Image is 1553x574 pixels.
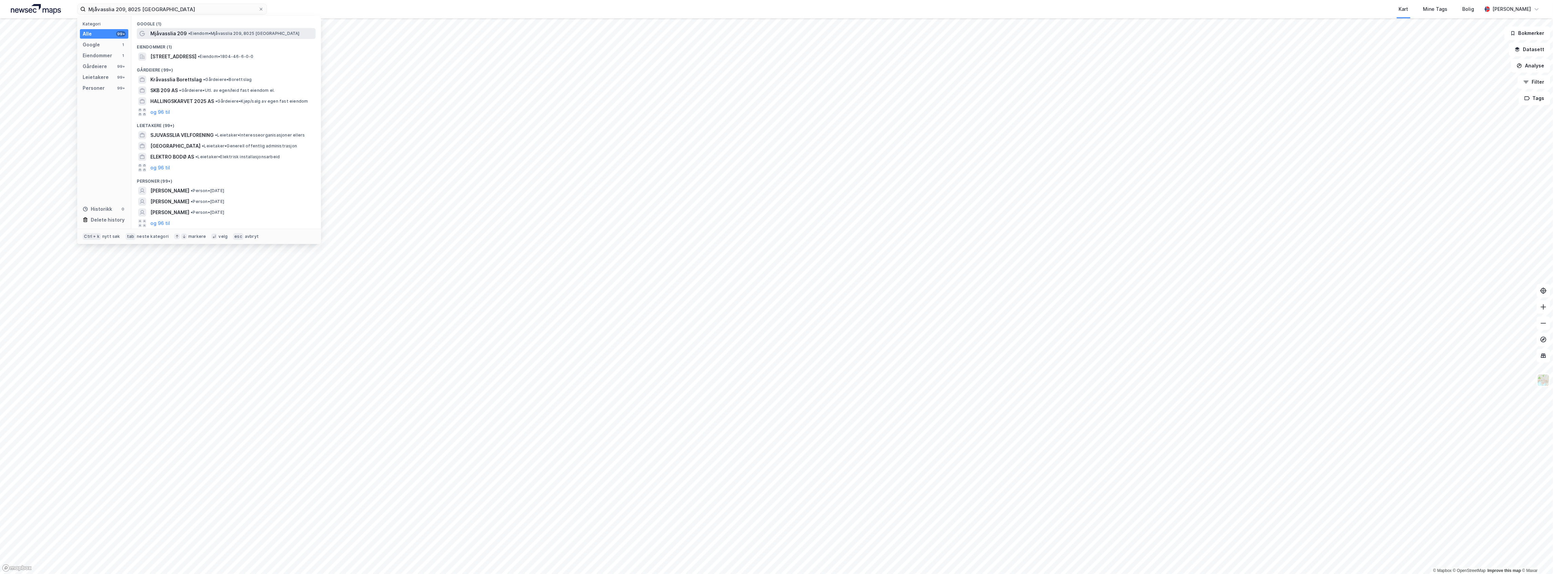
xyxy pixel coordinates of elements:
span: [PERSON_NAME] [150,198,189,206]
div: 99+ [116,31,126,37]
div: Google (1) [131,16,321,28]
span: • [195,154,197,159]
span: • [215,99,217,104]
div: Kart [1399,5,1408,13]
span: Leietaker • Elektrisk installasjonsarbeid [195,154,280,160]
span: Mjåvasslia 209 [150,29,187,38]
div: tab [126,233,136,240]
span: • [191,188,193,193]
img: Z [1537,374,1550,387]
button: og 96 til [150,219,170,227]
div: esc [233,233,243,240]
span: • [179,88,181,93]
span: [STREET_ADDRESS] [150,53,196,61]
div: Eiendommer (1) [131,39,321,51]
span: Gårdeiere • Utl. av egen/leid fast eiendom el. [179,88,275,93]
span: Kråvasslia Borettslag [150,76,202,84]
div: nytt søk [102,234,120,239]
span: • [191,199,193,204]
span: Leietaker • Interesseorganisasjoner ellers [215,132,305,138]
span: Gårdeiere • Borettslag [203,77,252,82]
a: OpenStreetMap [1453,568,1486,573]
span: SJUVASSLIA VELFORENING [150,131,214,139]
div: Personer [83,84,105,92]
span: • [203,77,205,82]
span: Eiendom • 1804-46-6-0-0 [198,54,253,59]
iframe: Chat Widget [1519,541,1553,574]
span: [PERSON_NAME] [150,187,189,195]
div: Google [83,41,100,49]
span: • [188,31,190,36]
button: Bokmerker [1505,26,1550,40]
span: Eiendom • Mjåvasslia 209, 8025 [GEOGRAPHIC_DATA] [188,31,299,36]
button: Tags [1519,91,1550,105]
img: logo.a4113a55bc3d86da70a041830d287a7e.svg [11,4,61,14]
div: Mine Tags [1423,5,1448,13]
button: og 96 til [150,164,170,172]
span: Gårdeiere • Kjøp/salg av egen fast eiendom [215,99,308,104]
span: • [202,143,204,148]
div: Gårdeiere (99+) [131,62,321,74]
div: Gårdeiere [83,62,107,70]
div: 99+ [116,85,126,91]
div: 1 [120,42,126,47]
a: Improve this map [1488,568,1521,573]
span: • [191,210,193,215]
div: Bolig [1463,5,1474,13]
span: HALLINGSKARVET 2025 AS [150,97,214,105]
a: Mapbox homepage [2,564,32,572]
div: [PERSON_NAME] [1493,5,1531,13]
span: Person • [DATE] [191,199,224,204]
div: markere [188,234,206,239]
div: avbryt [245,234,259,239]
div: Alle [83,30,92,38]
div: velg [218,234,228,239]
span: ELEKTRO BODØ AS [150,153,194,161]
span: SKB 209 AS [150,86,178,95]
div: 0 [120,206,126,212]
span: [GEOGRAPHIC_DATA] [150,142,200,150]
span: • [215,132,217,138]
div: Leietakere (99+) [131,118,321,130]
div: Delete history [91,216,125,224]
button: Analyse [1511,59,1550,73]
span: • [198,54,200,59]
div: Kategori [83,21,128,26]
div: 99+ [116,64,126,69]
div: Eiendommer [83,52,112,60]
button: Filter [1518,75,1550,89]
span: [PERSON_NAME] [150,208,189,217]
div: Kontrollprogram for chat [1519,541,1553,574]
div: 99+ [116,75,126,80]
a: Mapbox [1433,568,1452,573]
div: Ctrl + k [83,233,101,240]
div: Personer (99+) [131,173,321,185]
div: Leietakere [83,73,109,81]
button: og 96 til [150,108,170,116]
span: Person • [DATE] [191,188,224,193]
input: Søk på adresse, matrikkel, gårdeiere, leietakere eller personer [86,4,258,14]
div: Historikk [83,205,112,213]
button: Datasett [1509,43,1550,56]
div: 1 [120,53,126,58]
div: neste kategori [137,234,169,239]
span: Leietaker • Generell offentlig administrasjon [202,143,297,149]
span: Person • [DATE] [191,210,224,215]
